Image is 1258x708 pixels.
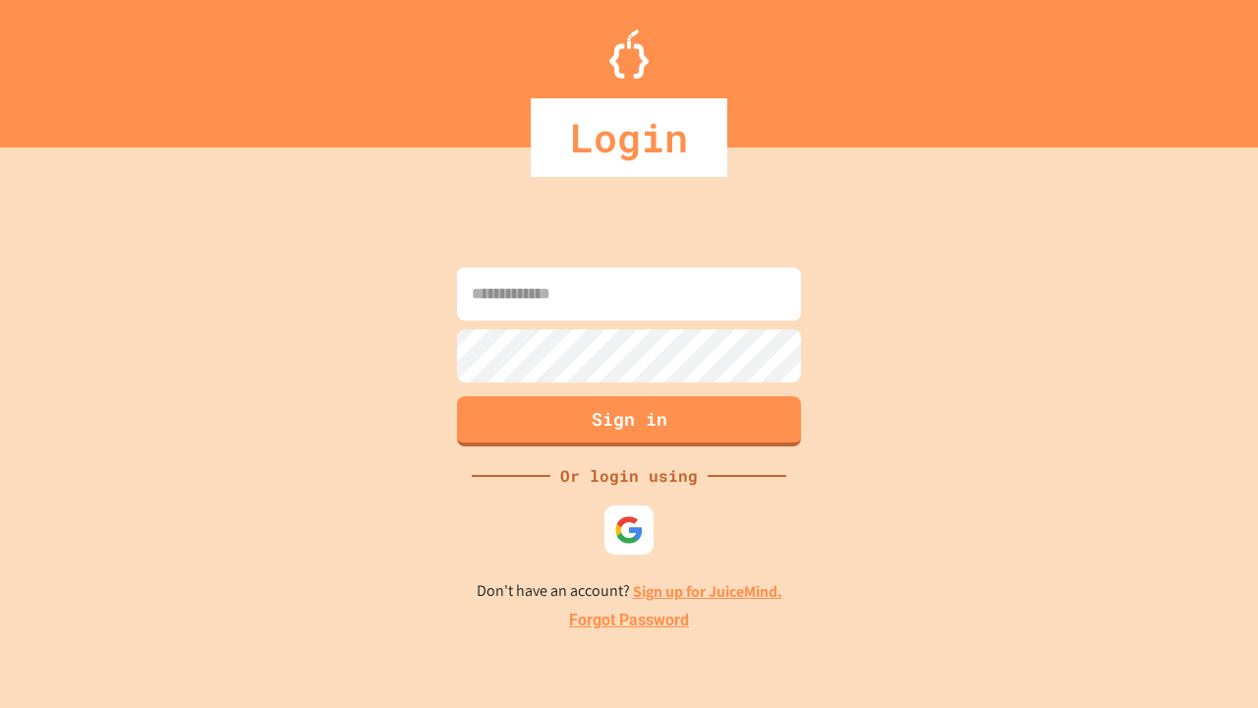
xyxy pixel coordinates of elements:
[477,579,782,604] p: Don't have an account?
[531,98,727,177] div: Login
[609,29,649,79] img: Logo.svg
[569,609,689,632] a: Forgot Password
[1095,544,1238,627] iframe: chat widget
[1175,629,1238,688] iframe: chat widget
[614,515,644,545] img: google-icon.svg
[633,581,782,602] a: Sign up for JuiceMind.
[550,464,708,488] div: Or login using
[457,396,801,446] button: Sign in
